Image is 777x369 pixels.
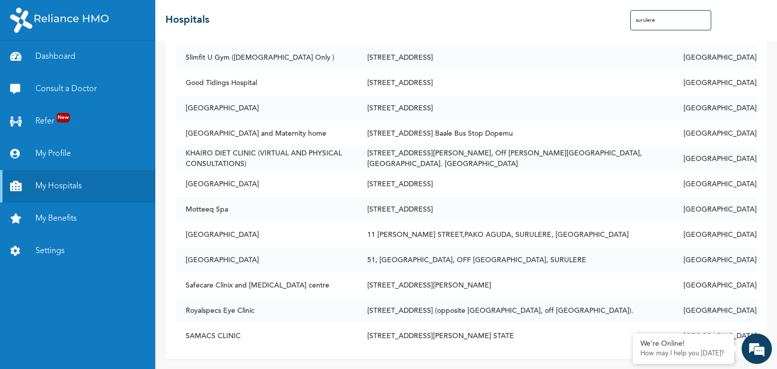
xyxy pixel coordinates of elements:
h2: Hospitals [165,13,209,28]
td: Safecare Clinix and [MEDICAL_DATA] centre [176,273,357,298]
td: [GEOGRAPHIC_DATA] [673,172,757,197]
td: [GEOGRAPHIC_DATA] [673,323,757,349]
td: [GEOGRAPHIC_DATA] [176,96,357,121]
td: [STREET_ADDRESS][PERSON_NAME] STATE [357,323,673,349]
td: [STREET_ADDRESS] [357,172,673,197]
td: [GEOGRAPHIC_DATA] [673,248,757,273]
td: [STREET_ADDRESS] [357,70,673,96]
td: Good Tidings Hospital [176,70,357,96]
span: Conversation [5,332,99,339]
td: [GEOGRAPHIC_DATA] and Maternity home [176,121,357,146]
td: Royalspecs Eye Clinic [176,298,357,323]
td: 11 [PERSON_NAME] STREET,PAKO AGUDA, SURULERE, [GEOGRAPHIC_DATA] [357,222,673,248]
td: Motteeq Spa [176,197,357,222]
td: [GEOGRAPHIC_DATA] [673,121,757,146]
div: Chat with us now [53,57,170,70]
td: [GEOGRAPHIC_DATA] [673,96,757,121]
input: Search Hospitals... [630,10,711,30]
td: [STREET_ADDRESS][PERSON_NAME] [357,273,673,298]
div: FAQs [99,314,193,346]
td: [STREET_ADDRESS] Baale Bus Stop Dopemu [357,121,673,146]
td: [GEOGRAPHIC_DATA] [176,248,357,273]
textarea: Type your message and hit 'Enter' [5,279,193,314]
div: We're Online! [640,340,726,348]
td: 51, [GEOGRAPHIC_DATA], OFF [GEOGRAPHIC_DATA], SURULERE [357,248,673,273]
td: [GEOGRAPHIC_DATA] [673,273,757,298]
td: [STREET_ADDRESS] (opposite [GEOGRAPHIC_DATA], off [GEOGRAPHIC_DATA]). [357,298,673,323]
td: [GEOGRAPHIC_DATA] [673,45,757,70]
span: We're online! [59,129,140,231]
td: SAMACS CLINIC [176,323,357,349]
td: [STREET_ADDRESS] [357,45,673,70]
td: [GEOGRAPHIC_DATA] [673,146,757,172]
td: Slimfit U Gym ([DEMOGRAPHIC_DATA] Only ) [176,45,357,70]
p: How may I help you today? [640,350,726,358]
td: [STREET_ADDRESS][PERSON_NAME], Off [PERSON_NAME][GEOGRAPHIC_DATA], [GEOGRAPHIC_DATA]. [GEOGRAPHIC... [357,146,673,172]
td: [GEOGRAPHIC_DATA] [673,222,757,248]
img: d_794563401_company_1708531726252_794563401 [19,51,41,76]
td: [GEOGRAPHIC_DATA] [176,172,357,197]
td: [GEOGRAPHIC_DATA] [176,222,357,248]
td: KHAIRO DIET CLINIC (VIRTUAL AND PHYSICAL CONSULTATIONS) [176,146,357,172]
span: New [57,113,70,122]
td: [GEOGRAPHIC_DATA] [673,70,757,96]
td: [STREET_ADDRESS] [357,197,673,222]
td: [STREET_ADDRESS] [357,96,673,121]
div: Minimize live chat window [166,5,190,29]
img: RelianceHMO's Logo [10,8,109,33]
td: [GEOGRAPHIC_DATA] [673,298,757,323]
td: [GEOGRAPHIC_DATA] [673,197,757,222]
